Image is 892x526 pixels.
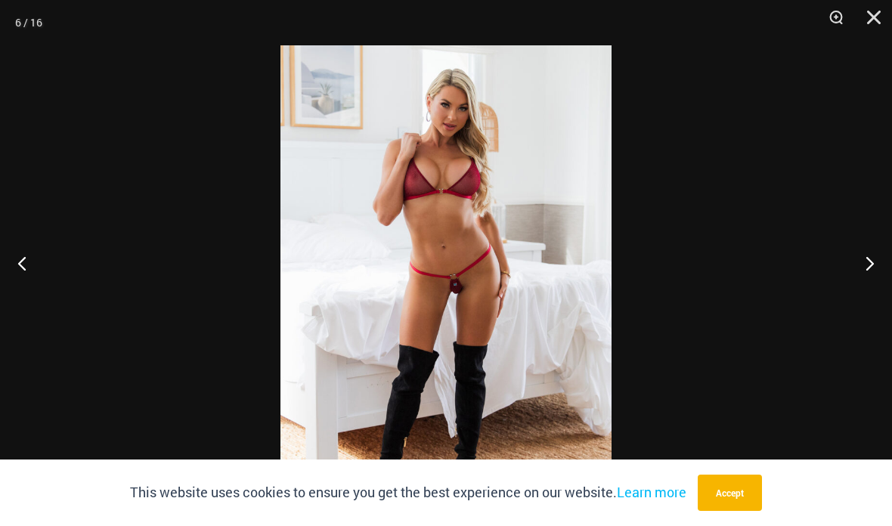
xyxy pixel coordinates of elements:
[130,481,686,504] p: This website uses cookies to ensure you get the best experience on our website.
[835,225,892,301] button: Next
[617,483,686,501] a: Learn more
[15,11,42,34] div: 6 / 16
[698,475,762,511] button: Accept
